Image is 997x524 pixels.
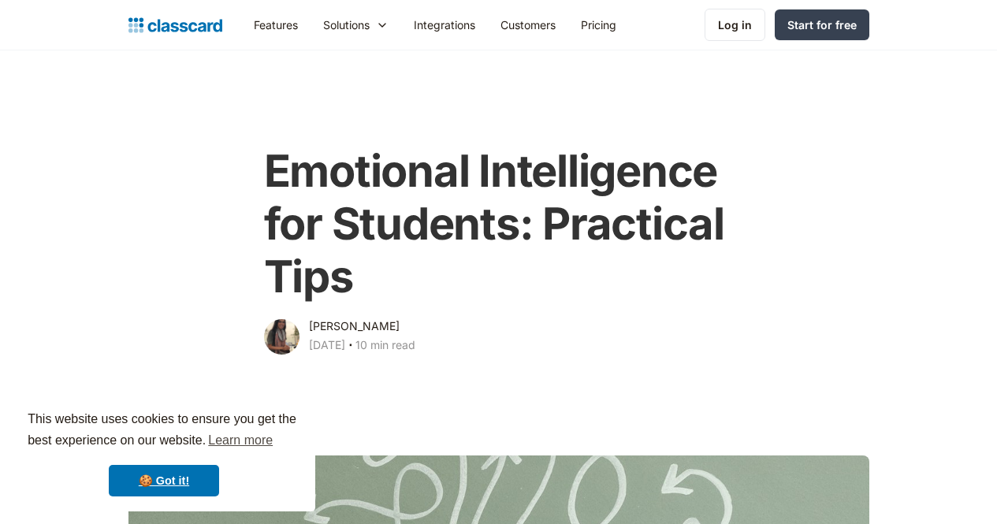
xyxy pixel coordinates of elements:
[345,336,355,358] div: ‧
[355,336,415,355] div: 10 min read
[568,7,629,43] a: Pricing
[28,410,300,452] span: This website uses cookies to ensure you get the best experience on our website.
[775,9,869,40] a: Start for free
[309,336,345,355] div: [DATE]
[787,17,857,33] div: Start for free
[323,17,370,33] div: Solutions
[13,395,315,511] div: cookieconsent
[718,17,752,33] div: Log in
[128,14,222,36] a: home
[309,317,400,336] div: [PERSON_NAME]
[705,9,765,41] a: Log in
[488,7,568,43] a: Customers
[241,7,311,43] a: Features
[206,429,275,452] a: learn more about cookies
[311,7,401,43] div: Solutions
[109,465,219,496] a: dismiss cookie message
[264,145,734,304] h1: Emotional Intelligence for Students‍: Practical Tips
[401,7,488,43] a: Integrations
